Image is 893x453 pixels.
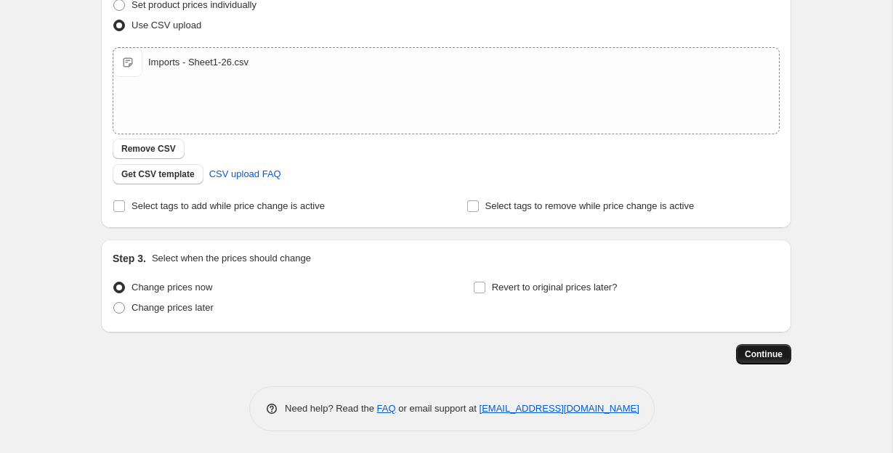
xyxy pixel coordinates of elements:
[113,164,203,184] button: Get CSV template
[121,143,176,155] span: Remove CSV
[113,139,185,159] button: Remove CSV
[285,403,377,414] span: Need help? Read the
[132,200,325,211] span: Select tags to add while price change is active
[396,403,480,414] span: or email support at
[492,282,618,293] span: Revert to original prices later?
[480,403,639,414] a: [EMAIL_ADDRESS][DOMAIN_NAME]
[736,344,791,364] button: Continue
[152,251,311,266] p: Select when the prices should change
[132,20,201,30] span: Use CSV upload
[148,55,248,70] div: Imports - Sheet1-26.csv
[113,251,146,266] h2: Step 3.
[201,163,290,186] a: CSV upload FAQ
[132,282,212,293] span: Change prices now
[209,167,281,181] span: CSV upload FAQ
[121,168,195,180] span: Get CSV template
[377,403,396,414] a: FAQ
[745,348,783,360] span: Continue
[485,200,695,211] span: Select tags to remove while price change is active
[132,302,214,313] span: Change prices later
